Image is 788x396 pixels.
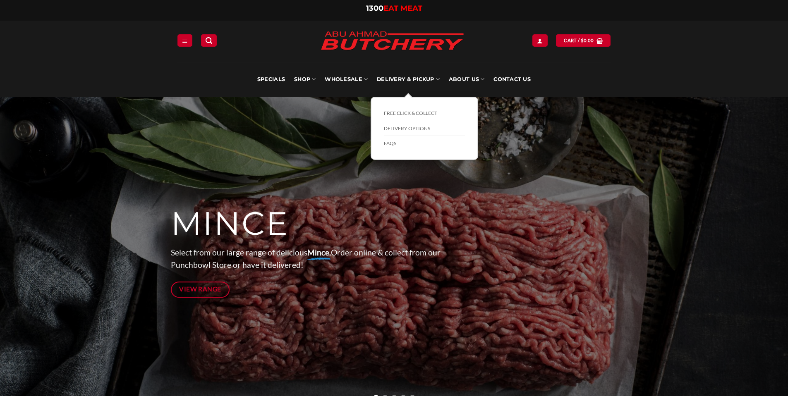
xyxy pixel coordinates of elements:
[532,34,547,46] a: Login
[384,121,465,136] a: Delivery Options
[177,34,192,46] a: Menu
[581,37,584,44] span: $
[171,204,289,243] span: MINCE
[383,4,422,13] span: EAT MEAT
[294,62,316,97] a: SHOP
[314,26,471,57] img: Abu Ahmad Butchery
[564,37,594,44] span: Cart /
[179,284,221,294] span: View Range
[171,281,230,298] a: View Range
[493,62,531,97] a: Contact Us
[257,62,285,97] a: Specials
[384,106,465,121] a: FREE Click & Collect
[377,62,440,97] a: Delivery & Pickup
[325,62,368,97] a: Wholesale
[171,248,441,270] span: Select from our large range of delicious Order online & collect from our Punchbowl Store or have ...
[581,38,594,43] bdi: 0.00
[366,4,422,13] a: 1300EAT MEAT
[449,62,484,97] a: About Us
[307,248,331,257] strong: Mince.
[366,4,383,13] span: 1300
[556,34,611,46] a: View cart
[384,136,465,151] a: FAQs
[201,34,217,46] a: Search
